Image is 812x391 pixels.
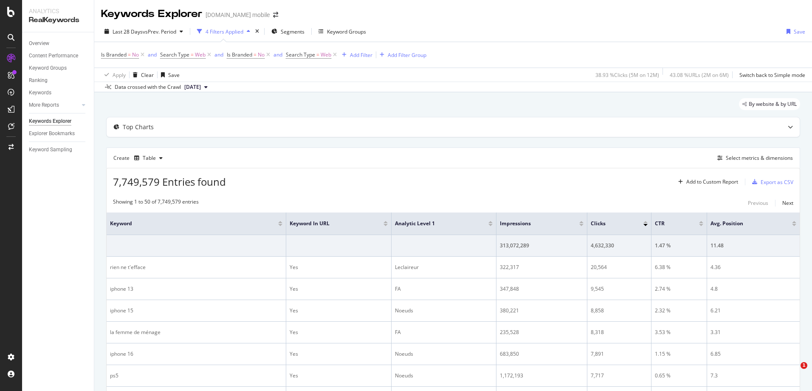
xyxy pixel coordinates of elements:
[29,88,88,97] a: Keywords
[782,199,793,207] div: Next
[655,285,703,293] div: 2.74 %
[500,263,583,271] div: 322,317
[214,51,223,59] button: and
[273,51,282,58] div: and
[500,372,583,380] div: 1,172,193
[286,51,315,58] span: Search Type
[710,263,796,271] div: 4.36
[710,220,779,227] span: Avg. Position
[131,151,166,165] button: Table
[29,101,59,110] div: More Reports
[595,71,659,79] div: 38.93 % Clicks ( 5M on 12M )
[254,27,261,36] div: times
[132,49,139,61] span: No
[315,25,369,38] button: Keyword Groups
[761,178,793,186] div: Export as CSV
[782,198,793,208] button: Next
[29,64,67,73] div: Keyword Groups
[206,28,243,35] div: 4 Filters Applied
[710,329,796,336] div: 3.31
[395,285,493,293] div: FA
[181,82,211,92] button: [DATE]
[29,145,72,154] div: Keyword Sampling
[101,7,202,21] div: Keywords Explorer
[290,307,388,314] div: Yes
[113,175,226,189] span: 7,749,579 Entries found
[184,83,201,91] span: 2025 Sep. 1st
[500,220,566,227] span: Impressions
[29,39,49,48] div: Overview
[227,51,252,58] span: Is Branded
[110,263,282,271] div: rien ne t'efface
[591,350,648,358] div: 7,891
[675,175,738,189] button: Add to Custom Report
[376,50,426,60] button: Add Filter Group
[29,76,48,85] div: Ranking
[591,220,631,227] span: Clicks
[714,153,793,163] button: Select metrics & dimensions
[591,307,648,314] div: 8,858
[290,329,388,336] div: Yes
[206,11,270,19] div: [DOMAIN_NAME] mobile
[113,71,126,79] div: Apply
[101,51,127,58] span: Is Branded
[101,25,186,38] button: Last 28 DaysvsPrev. Period
[273,51,282,59] button: and
[110,285,282,293] div: iphone 13
[500,285,583,293] div: 347,848
[655,307,703,314] div: 2.32 %
[115,83,181,91] div: Data crossed with the Crawl
[655,329,703,336] div: 3.53 %
[29,129,75,138] div: Explorer Bookmarks
[195,49,206,61] span: Web
[500,329,583,336] div: 235,528
[290,220,371,227] span: Keyword in URL
[739,98,800,110] div: legacy label
[29,51,78,60] div: Content Performance
[281,28,304,35] span: Segments
[395,372,493,380] div: Noeuds
[29,7,87,15] div: Analytics
[783,362,804,382] iframe: Intercom live chat
[290,350,388,358] div: Yes
[670,71,729,79] div: 43.08 % URLs ( 2M on 6M )
[500,242,583,249] div: 313,072,289
[29,51,88,60] a: Content Performance
[290,372,388,380] div: Yes
[395,329,493,336] div: FA
[591,329,648,336] div: 8,318
[801,362,807,369] span: 1
[110,372,282,380] div: ps5
[290,263,388,271] div: Yes
[710,350,796,358] div: 6.85
[500,307,583,314] div: 380,221
[395,263,493,271] div: Leclaireur
[591,242,648,249] div: 4,632,330
[388,51,426,59] div: Add Filter Group
[254,51,257,58] span: =
[338,50,372,60] button: Add Filter
[101,68,126,82] button: Apply
[655,372,703,380] div: 0.65 %
[123,123,154,131] div: Top Charts
[655,263,703,271] div: 6.38 %
[655,220,686,227] span: CTR
[214,51,223,58] div: and
[749,102,797,107] span: By website & by URL
[395,307,493,314] div: Noeuds
[110,220,265,227] span: Keyword
[29,88,51,97] div: Keywords
[29,39,88,48] a: Overview
[748,198,768,208] button: Previous
[148,51,157,58] div: and
[148,51,157,59] button: and
[726,154,793,161] div: Select metrics & dimensions
[736,68,805,82] button: Switch back to Simple mode
[321,49,331,61] span: Web
[168,71,180,79] div: Save
[273,12,278,18] div: arrow-right-arrow-left
[395,220,476,227] span: analytic Level 1
[113,151,166,165] div: Create
[113,28,143,35] span: Last 28 Days
[748,199,768,207] div: Previous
